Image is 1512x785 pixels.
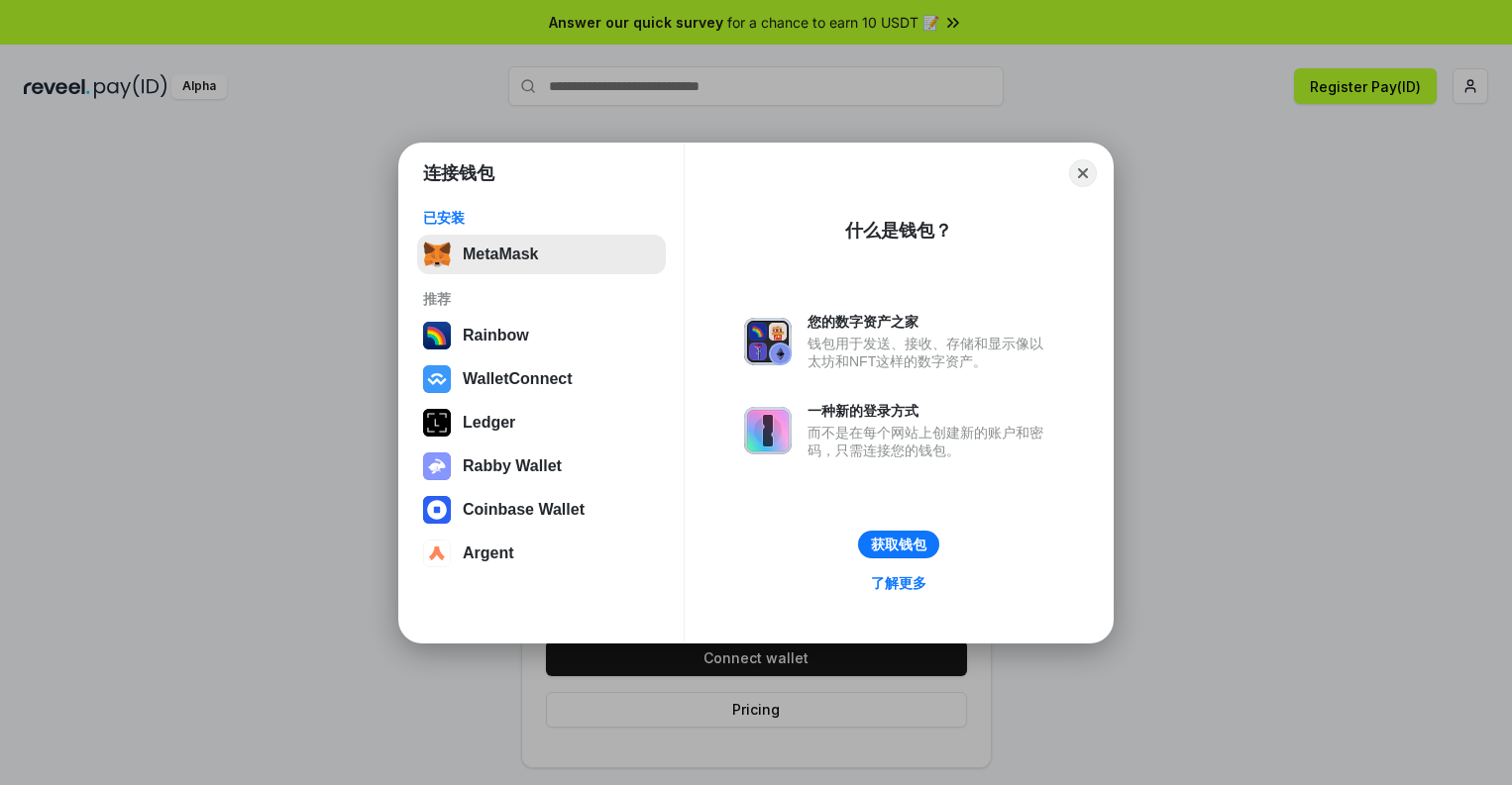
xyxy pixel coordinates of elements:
div: 了解更多 [871,574,926,592]
button: 获取钱包 [858,531,939,558]
div: 已安装 [423,209,660,227]
img: svg+xml,%3Csvg%20width%3D%2228%22%20height%3D%2228%22%20viewBox%3D%220%200%2028%2028%22%20fill%3D... [423,496,451,524]
button: Argent [417,534,666,573]
div: Coinbase Wallet [463,501,585,519]
div: MetaMask [463,245,538,263]
img: svg+xml,%3Csvg%20xmlns%3D%22http%3A%2F%2Fwww.w3.org%2F2000%2Fsvg%22%20fill%3D%22none%22%20viewBox... [744,407,792,454]
div: 钱包用于发送、接收、存储和显示像以太坊和NFT这样的数字资产。 [808,335,1053,370]
div: 而不是在每个网站上创建新的账户和密码，只需连接您的钱包。 [808,424,1053,459]
img: svg+xml,%3Csvg%20width%3D%2228%22%20height%3D%2228%22%20viewBox%3D%220%200%2028%2028%22%20fill%3D... [423,540,451,567]
div: 什么是钱包？ [845,219,952,243]
div: 推荐 [423,290,660,308]
div: 获取钱包 [871,536,926,553]
div: 一种新的登录方式 [808,402,1053,420]
img: svg+xml,%3Csvg%20xmlns%3D%22http%3A%2F%2Fwww.w3.org%2F2000%2Fsvg%22%20fill%3D%22none%22%20viewBox... [744,318,792,365]
button: Coinbase Wallet [417,490,666,530]
button: Ledger [417,403,666,442]
img: svg+xml,%3Csvg%20width%3D%2228%22%20height%3D%2228%22%20viewBox%3D%220%200%2028%2028%22%20fill%3D... [423,365,451,393]
img: svg+xml,%3Csvg%20width%3D%22120%22%20height%3D%22120%22%20viewBox%3D%220%200%20120%20120%22%20fil... [423,322,451,349]
img: svg+xml,%3Csvg%20fill%3D%22none%22%20height%3D%2233%22%20viewBox%3D%220%200%2035%2033%22%20width%... [423,241,451,268]
img: svg+xml,%3Csvg%20xmlns%3D%22http%3A%2F%2Fwww.w3.org%2F2000%2Fsvg%22%20width%3D%2228%22%20height%3... [423,409,451,437]
h1: 连接钱包 [423,161,494,185]
div: Argent [463,544,514,562]
div: Rainbow [463,327,529,344]
button: Rabby Wallet [417,446,666,486]
div: WalletConnect [463,370,573,388]
button: MetaMask [417,235,666,274]
a: 了解更多 [859,570,938,596]
button: Rainbow [417,316,666,355]
button: WalletConnect [417,359,666,399]
div: Rabby Wallet [463,457,562,475]
div: Ledger [463,414,515,432]
button: Close [1069,159,1097,187]
img: svg+xml,%3Csvg%20xmlns%3D%22http%3A%2F%2Fwww.w3.org%2F2000%2Fsvg%22%20fill%3D%22none%22%20viewBox... [423,452,451,480]
div: 您的数字资产之家 [808,313,1053,331]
